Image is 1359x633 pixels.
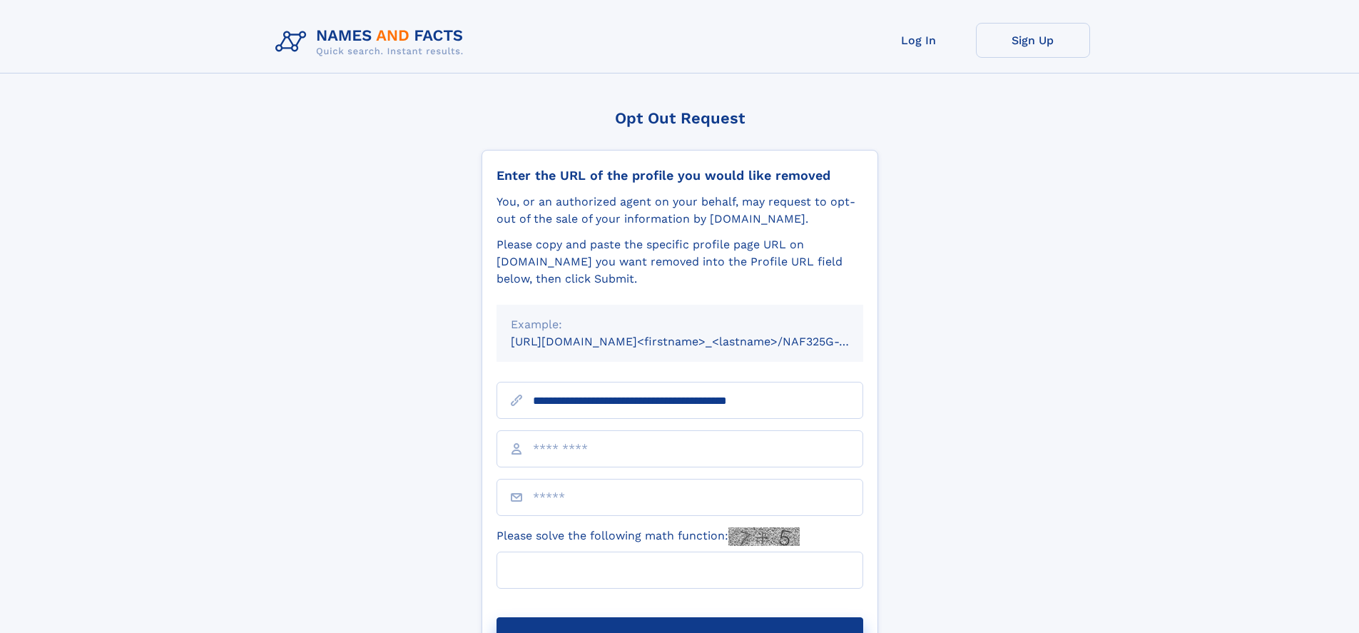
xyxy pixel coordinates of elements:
div: You, or an authorized agent on your behalf, may request to opt-out of the sale of your informatio... [497,193,863,228]
label: Please solve the following math function: [497,527,800,546]
img: Logo Names and Facts [270,23,475,61]
a: Sign Up [976,23,1090,58]
div: Enter the URL of the profile you would like removed [497,168,863,183]
a: Log In [862,23,976,58]
div: Opt Out Request [482,109,878,127]
div: Example: [511,316,849,333]
div: Please copy and paste the specific profile page URL on [DOMAIN_NAME] you want removed into the Pr... [497,236,863,288]
small: [URL][DOMAIN_NAME]<firstname>_<lastname>/NAF325G-xxxxxxxx [511,335,890,348]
